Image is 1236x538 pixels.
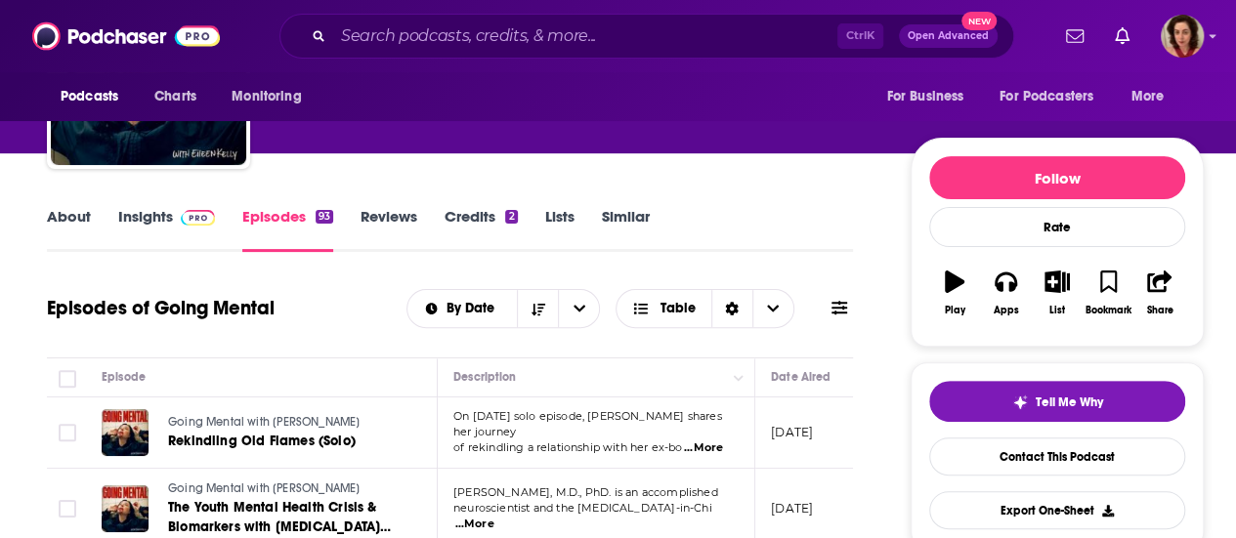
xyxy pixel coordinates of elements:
[453,409,722,438] span: On [DATE] solo episode, [PERSON_NAME] shares her journey
[711,290,752,327] div: Sort Direction
[961,12,997,30] span: New
[771,365,831,389] div: Date Aired
[181,210,215,226] img: Podchaser Pro
[406,289,601,328] h2: Choose List sort
[333,21,837,52] input: Search podcasts, credits, & more...
[899,24,998,48] button: Open AdvancedNew
[771,424,813,440] p: [DATE]
[118,207,215,252] a: InsightsPodchaser Pro
[517,290,558,327] button: Sort Direction
[447,302,501,315] span: By Date
[1083,258,1133,328] button: Bookmark
[32,18,220,55] img: Podchaser - Follow, Share and Rate Podcasts
[154,83,196,110] span: Charts
[1118,78,1189,115] button: open menu
[168,481,360,495] span: Going Mental with [PERSON_NAME]
[1161,15,1204,58] button: Show profile menu
[453,501,712,515] span: neuroscientist and the [MEDICAL_DATA]-in-Chi
[1134,258,1185,328] button: Share
[168,432,401,451] a: Rekindling Old Flames (Solo)
[1000,83,1093,110] span: For Podcasters
[945,305,965,316] div: Play
[242,207,333,252] a: Episodes93
[1107,20,1137,53] a: Show notifications dropdown
[929,258,980,328] button: Play
[1049,305,1065,316] div: List
[727,366,750,390] button: Column Actions
[47,296,275,320] h1: Episodes of Going Mental
[558,290,599,327] button: open menu
[1032,258,1083,328] button: List
[929,207,1185,247] div: Rate
[453,365,516,389] div: Description
[994,305,1019,316] div: Apps
[987,78,1122,115] button: open menu
[453,440,682,454] span: of rekindling a relationship with her ex-bo
[455,517,494,532] span: ...More
[908,31,989,41] span: Open Advanced
[929,491,1185,529] button: Export One-Sheet
[61,83,118,110] span: Podcasts
[929,381,1185,422] button: tell me why sparkleTell Me Why
[142,78,208,115] a: Charts
[168,498,403,537] a: The Youth Mental Health Crisis & Biomarkers with [MEDICAL_DATA] [PERSON_NAME]
[1161,15,1204,58] img: User Profile
[59,424,76,441] span: Toggle select row
[929,156,1185,199] button: Follow
[873,78,988,115] button: open menu
[316,210,333,224] div: 93
[602,207,650,252] a: Similar
[168,433,356,449] span: Rekindling Old Flames (Solo)
[168,480,403,498] a: Going Mental with [PERSON_NAME]
[1131,83,1165,110] span: More
[1058,20,1091,53] a: Show notifications dropdown
[279,14,1014,59] div: Search podcasts, credits, & more...
[980,258,1031,328] button: Apps
[59,500,76,517] span: Toggle select row
[218,78,326,115] button: open menu
[505,210,517,224] div: 2
[168,415,360,429] span: Going Mental with [PERSON_NAME]
[1146,305,1172,316] div: Share
[616,289,794,328] button: Choose View
[47,207,91,252] a: About
[102,365,146,389] div: Episode
[47,78,144,115] button: open menu
[453,485,718,499] span: [PERSON_NAME], M.D., PhD. is an accomplished
[545,207,575,252] a: Lists
[684,440,723,456] span: ...More
[1036,394,1103,410] span: Tell Me Why
[168,414,401,432] a: Going Mental with [PERSON_NAME]
[929,437,1185,476] a: Contact This Podcast
[661,302,696,315] span: Table
[1161,15,1204,58] span: Logged in as hdrucker
[1086,305,1131,316] div: Bookmark
[445,207,517,252] a: Credits2
[407,302,518,315] button: open menu
[886,83,963,110] span: For Business
[837,23,883,49] span: Ctrl K
[771,500,813,517] p: [DATE]
[232,83,301,110] span: Monitoring
[1012,394,1028,410] img: tell me why sparkle
[361,207,417,252] a: Reviews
